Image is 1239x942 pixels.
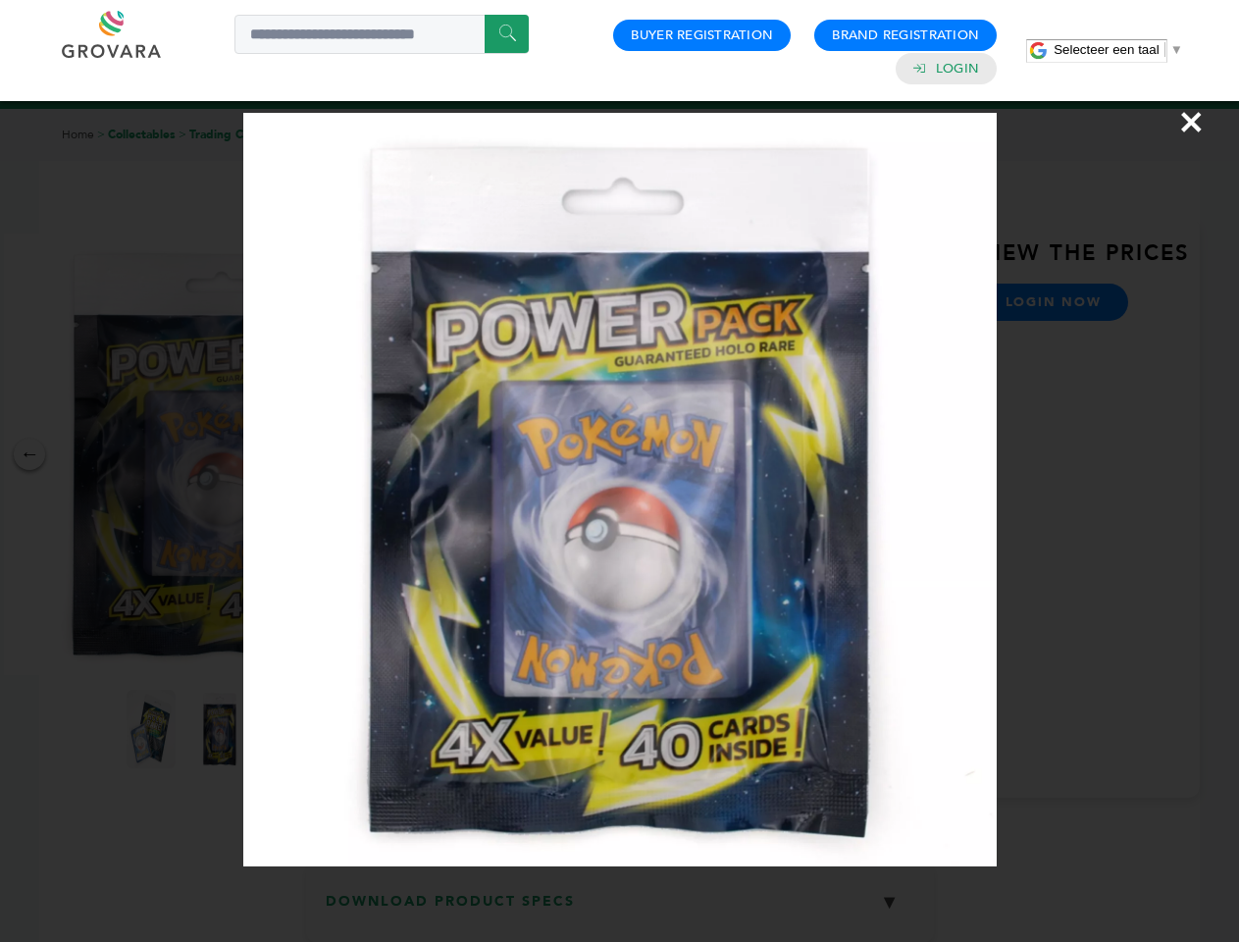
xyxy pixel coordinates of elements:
span: ​ [1164,42,1165,57]
span: ▼ [1170,42,1183,57]
a: Brand Registration [832,26,979,44]
img: Image Preview [243,113,997,866]
a: Login [936,60,979,78]
a: Selecteer een taal​ [1054,42,1183,57]
span: Selecteer een taal [1054,42,1159,57]
input: Search a product or brand... [234,15,529,54]
a: Buyer Registration [631,26,773,44]
span: × [1178,94,1205,149]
